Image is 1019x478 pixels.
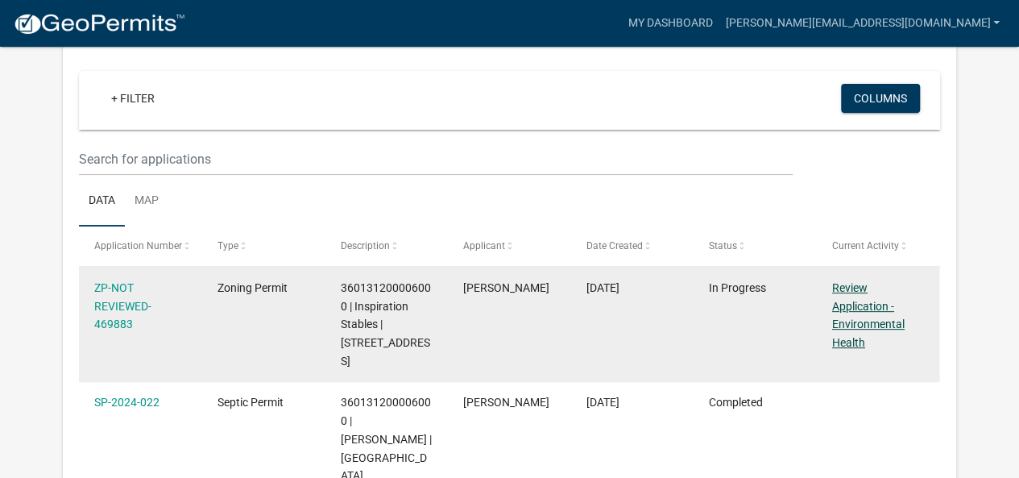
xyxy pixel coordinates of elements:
datatable-header-cell: Status [694,227,817,265]
a: My Dashboard [621,8,719,39]
datatable-header-cell: Applicant [448,227,571,265]
span: 360131200006000 | Inspiration Stables | 21177 317th St [341,281,431,368]
span: Applicant [463,240,505,251]
datatable-header-cell: Current Activity [817,227,940,265]
a: Data [79,176,125,227]
button: Columns [841,84,920,113]
span: Completed [709,396,763,409]
a: ZP-NOT REVIEWED-469883 [94,281,151,331]
span: Date Created [586,240,643,251]
datatable-header-cell: Type [202,227,325,265]
span: Type [217,240,238,251]
a: + Filter [98,84,168,113]
datatable-header-cell: Date Created [571,227,694,265]
span: In Progress [709,281,766,294]
span: Description [341,240,390,251]
input: Search for applications [79,143,792,176]
span: jason hooks [463,281,549,294]
a: SP-2024-022 [94,396,159,409]
datatable-header-cell: Application Number [79,227,202,265]
span: jason hooks [463,396,549,409]
span: Septic Permit [217,396,284,409]
a: Review Application - Environmental Health [832,281,905,349]
span: Current Activity [832,240,899,251]
span: Zoning Permit [217,281,288,294]
span: Application Number [94,240,182,251]
span: 10/01/2024 [586,396,619,409]
span: Status [709,240,737,251]
a: Map [125,176,168,227]
a: [PERSON_NAME][EMAIL_ADDRESS][DOMAIN_NAME] [719,8,1006,39]
datatable-header-cell: Description [325,227,448,265]
span: 08/27/2025 [586,281,619,294]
